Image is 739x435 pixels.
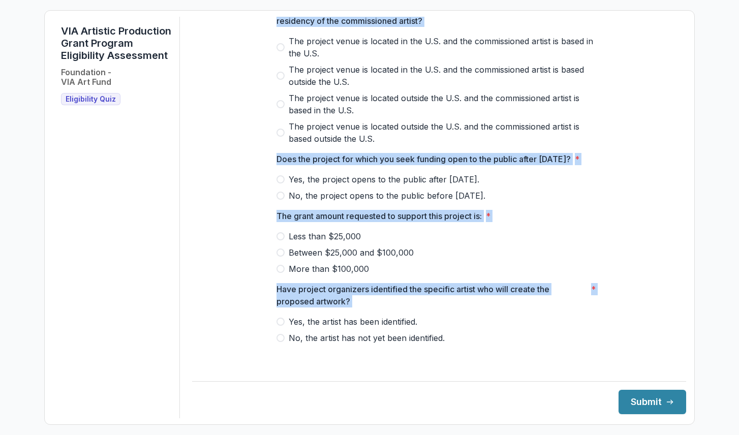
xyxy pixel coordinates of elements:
[619,390,686,414] button: Submit
[289,230,361,242] span: Less than $25,000
[289,173,479,185] span: Yes, the project opens to the public after [DATE].
[61,68,111,87] h2: Foundation - VIA Art Fund
[276,210,482,222] p: The grant amount requested to support this project is:
[289,64,602,88] span: The project venue is located in the U.S. and the commissioned artist is based outside the U.S.
[276,153,571,165] p: Does the project for which you seek funding open to the public after [DATE]?
[289,246,414,259] span: Between $25,000 and $100,000
[289,316,417,328] span: Yes, the artist has been identified.
[289,332,445,344] span: No, the artist has not yet been identified.
[276,283,587,307] p: Have project organizers identified the specific artist who will create the proposed artwork?
[289,263,369,275] span: More than $100,000
[289,92,602,116] span: The project venue is located outside the U.S. and the commissioned artist is based in the U.S.
[289,190,485,202] span: No, the project opens to the public before [DATE].
[289,120,602,145] span: The project venue is located outside the U.S. and the commissioned artist is based outside the U.S.
[61,25,171,61] h1: VIA Artistic Production Grant Program Eligibility Assessment
[66,95,116,104] span: Eligibility Quiz
[289,35,602,59] span: The project venue is located in the U.S. and the commissioned artist is based in the U.S.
